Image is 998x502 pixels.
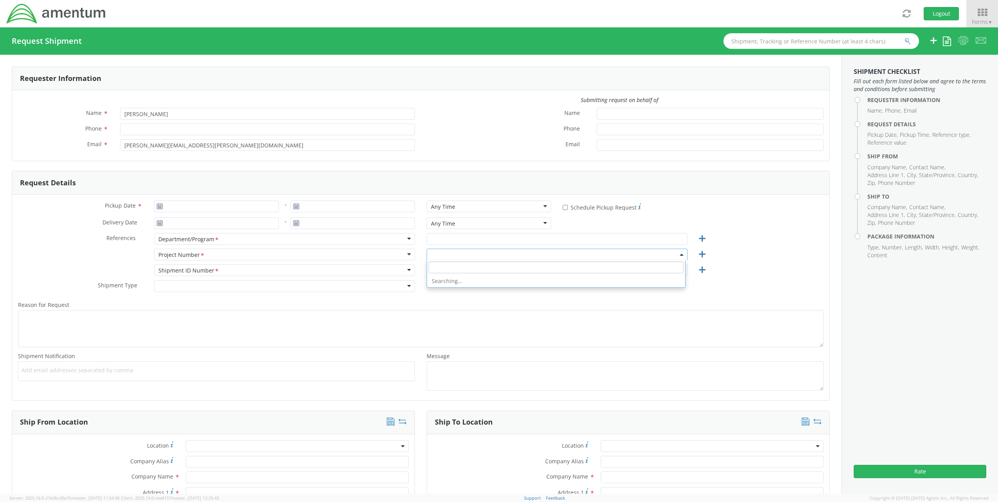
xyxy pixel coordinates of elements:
li: City [907,211,917,219]
span: Fill out each form listed below and agree to the terms and conditions before submitting [854,77,986,93]
h3: Request Details [20,179,76,187]
div: Shipment ID Number [158,267,219,275]
li: Contact Name [909,203,946,211]
h4: Request Details [867,121,986,127]
li: Reference type [932,131,971,139]
li: Country [958,211,978,219]
li: Content [867,251,887,259]
span: Address 1 [558,489,584,496]
span: Address 1 [143,489,169,496]
li: City [907,171,917,179]
li: Company Name [867,203,907,211]
li: Contact Name [909,163,946,171]
li: Zip [867,179,876,187]
li: Email [904,107,917,115]
img: dyn-intl-logo-049831509241104b2a82.png [6,3,107,25]
span: Name [564,109,580,118]
h4: Package Information [867,233,986,239]
li: Address Line 1 [867,171,905,179]
li: Type [867,244,880,251]
span: Server: 2025.16.0-21b0bc45e7b [9,495,120,501]
h4: Requester Information [867,97,986,103]
span: Phone [564,125,580,134]
span: Name [86,109,102,117]
button: Logout [924,7,959,20]
span: Forms [972,18,993,25]
li: Weight [961,244,979,251]
h3: Ship From Location [20,418,88,426]
span: Phone [85,125,102,132]
li: Phone Number [878,219,915,227]
span: Email [565,140,580,149]
span: Company Alias [545,457,584,465]
span: master, [DATE] 12:25:43 [171,495,219,501]
label: Schedule Pickup Request [563,202,641,212]
li: Company Name [867,163,907,171]
div: Any Time [431,220,455,228]
input: Shipment, Tracking or Reference Number (at least 4 chars) [723,33,919,49]
li: Height [942,244,959,251]
div: Any Time [431,203,455,211]
span: Shipment Type [98,281,137,290]
h4: Ship From [867,153,986,159]
li: State/Province [919,171,956,179]
div: Project Number [158,251,205,259]
h3: Requester Information [20,75,101,82]
li: Reference value [867,139,906,147]
span: Copyright © [DATE]-[DATE] Agistix Inc., All Rights Reserved [870,495,989,501]
li: Country [958,171,978,179]
li: Pickup Time [900,131,930,139]
i: Submitting request on behalf of [581,96,658,104]
span: Message [427,352,450,360]
button: Rate [854,465,986,478]
span: Shipment Notification [18,352,75,360]
span: Reason for Request [18,301,69,308]
li: Pickup Date [867,131,898,139]
li: Phone Number [878,179,915,187]
span: Email [87,140,102,148]
div: Department/Program [158,235,219,244]
input: Schedule Pickup Request [563,205,568,210]
span: Company Alias [130,457,169,465]
span: Company Name [131,473,173,480]
span: Add email addresses separated by comma [22,366,411,374]
li: Zip [867,219,876,227]
li: Width [925,244,940,251]
h3: Ship To Location [435,418,493,426]
span: Location [147,442,169,449]
h4: Request Shipment [12,37,82,45]
li: Address Line 1 [867,211,905,219]
span: ▼ [988,19,993,25]
span: master, [DATE] 11:54:36 [72,495,120,501]
span: Client: 2025.14.0-cea8157 [121,495,219,501]
li: Length [905,244,923,251]
li: Searching… [427,275,685,287]
li: Name [867,107,883,115]
li: Phone [885,107,902,115]
span: References [106,234,136,242]
a: Feedback [546,495,565,501]
span: Pickup Date [105,202,136,209]
h4: Ship To [867,194,986,199]
li: Number [882,244,903,251]
span: Delivery Date [102,219,137,228]
a: Support [524,495,541,501]
h3: Shipment Checklist [854,68,986,75]
li: State/Province [919,211,956,219]
span: Location [562,442,584,449]
span: Company Name [546,473,588,480]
